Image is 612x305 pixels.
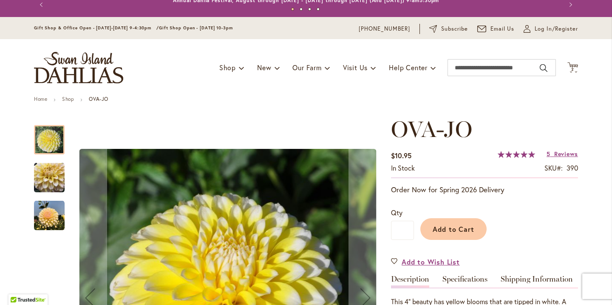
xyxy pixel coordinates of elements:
span: Visit Us [343,63,368,72]
a: Shipping Information [501,275,573,288]
span: Log In/Register [535,25,578,33]
strong: OVA-JO [89,96,108,102]
div: OVA-JO [34,117,73,154]
a: store logo [34,52,123,83]
span: OVA-JO [391,116,472,143]
div: OVA-JO [34,192,65,230]
strong: SKU [544,163,563,172]
a: Add to Wish List [391,257,460,267]
a: Email Us [477,25,515,33]
iframe: Launch Accessibility Center [6,275,30,299]
span: Add to Cart [433,225,475,234]
img: OVA-JO [34,200,65,231]
span: $10.95 [391,151,411,160]
span: Email Us [490,25,515,33]
a: Shop [62,96,74,102]
a: 5 Reviews [547,150,578,158]
div: 390 [567,163,578,173]
button: 4 of 4 [317,8,320,11]
button: 2 [567,62,578,74]
p: Order Now for Spring 2026 Delivery [391,185,578,195]
button: Add to Cart [420,218,487,240]
button: 3 of 4 [308,8,311,11]
button: 2 of 4 [300,8,303,11]
a: Log In/Register [524,25,578,33]
span: Shop [219,63,236,72]
a: [PHONE_NUMBER] [359,25,410,33]
div: Availability [391,163,415,173]
span: Subscribe [441,25,468,33]
span: Qty [391,208,402,217]
span: In stock [391,163,415,172]
button: 1 of 4 [291,8,294,11]
span: Reviews [554,150,578,158]
a: Description [391,275,429,288]
span: New [257,63,271,72]
div: OVA-JO [34,154,73,192]
span: Gift Shop & Office Open - [DATE]-[DATE] 9-4:30pm / [34,25,159,31]
span: Help Center [389,63,428,72]
a: Specifications [442,275,487,288]
span: 2 [571,66,574,72]
a: Home [34,96,47,102]
span: Add to Wish List [402,257,460,267]
span: 5 [547,150,550,158]
span: Gift Shop Open - [DATE] 10-3pm [159,25,233,31]
img: OVA-JO [34,162,65,193]
div: 100% [498,151,535,158]
a: Subscribe [429,25,468,33]
span: Our Farm [292,63,321,72]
